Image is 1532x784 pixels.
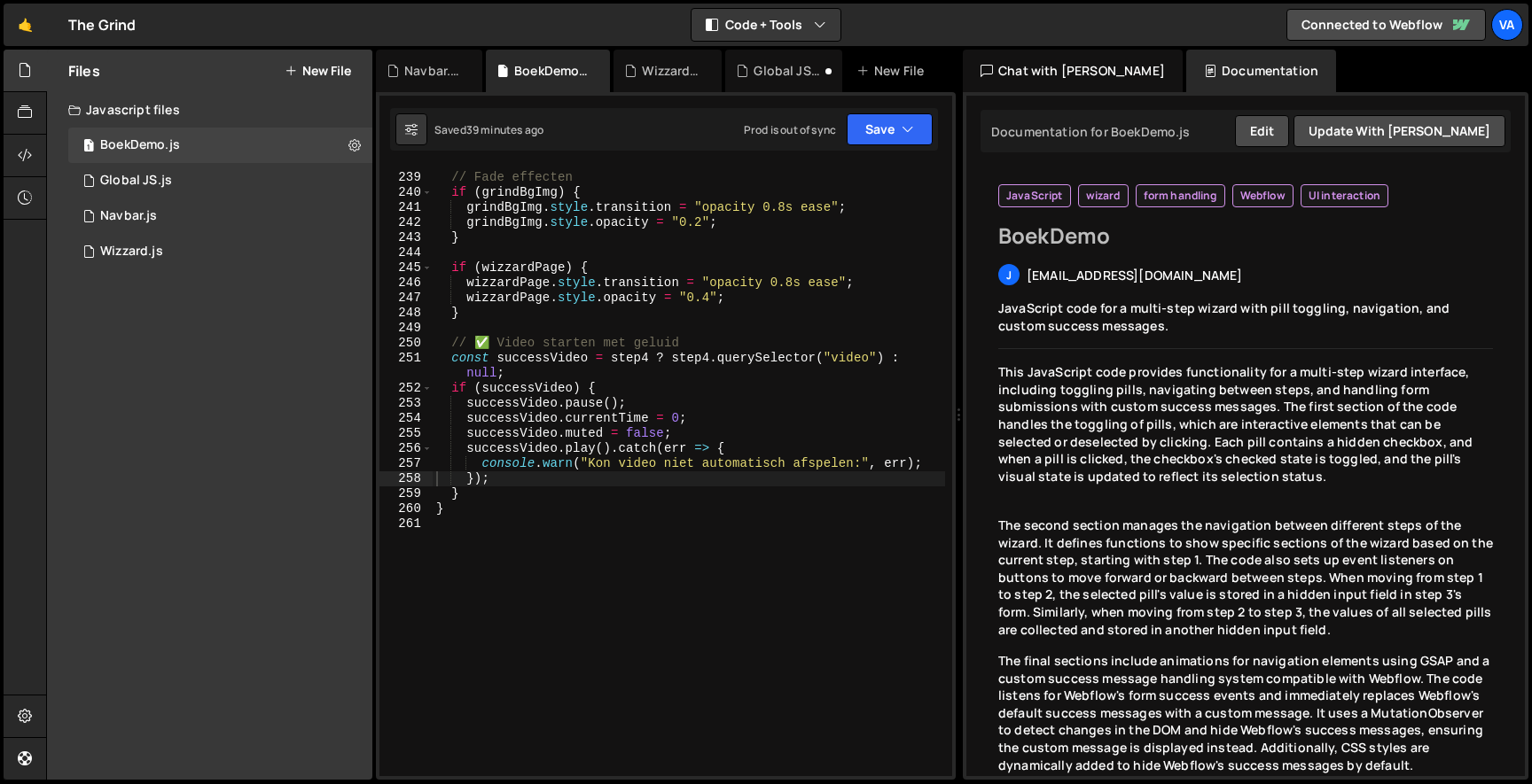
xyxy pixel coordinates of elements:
[379,441,433,456] div: 256
[856,62,931,80] div: New File
[379,516,433,532] div: 261
[379,170,433,185] div: 239
[379,260,433,276] div: 245
[1294,115,1505,147] button: Update with [PERSON_NAME]
[379,230,433,245] div: 243
[379,411,433,426] div: 254
[47,92,372,128] div: Javascript files
[434,122,543,137] div: Saved
[1309,189,1380,203] span: UI interaction
[379,321,433,336] div: 249
[963,50,1183,92] div: Chat with [PERSON_NAME]
[100,244,163,260] div: Wizzard.js
[100,173,172,189] div: Global JS.js
[379,291,433,306] div: 247
[379,471,433,486] div: 258
[379,351,433,381] div: 251
[68,14,136,35] div: The Grind
[404,62,461,80] div: Navbar.js
[68,128,372,163] div: 17048/46901.js
[379,456,433,471] div: 257
[100,137,180,153] div: BoekDemo.js
[379,426,433,441] div: 255
[68,163,372,198] div: 17048/46890.js
[1006,189,1063,203] span: JavaScript
[100,208,157,224] div: Navbar.js
[1286,9,1486,41] a: Connected to Webflow
[998,363,1493,485] p: This JavaScript code provides functionality for a multi-step wizard interface, including toggling...
[379,215,433,230] div: 242
[998,516,1493,638] p: The second section manages the navigation between different steps of the wizard. It defines funct...
[1491,9,1523,41] a: Va
[379,396,433,411] div: 253
[379,185,433,200] div: 240
[692,9,840,41] button: Code + Tools
[744,122,836,137] div: Prod is out of sync
[1027,267,1242,283] span: [EMAIL_ADDRESS][DOMAIN_NAME]
[466,122,543,137] div: 39 minutes ago
[1144,189,1217,203] span: form handling
[1235,115,1289,147] button: Edit
[379,245,433,260] div: 244
[514,62,589,80] div: BoekDemo.js
[998,299,1450,334] span: JavaScript code for a multi-step wizard with pill toggling, navigation, and custom success messages.
[1006,268,1012,283] span: j
[379,381,433,396] div: 252
[754,62,821,80] div: Global JS.js
[642,62,700,80] div: Wizzard.js
[68,61,100,81] h2: Files
[379,306,433,321] div: 248
[986,123,1191,140] div: Documentation for BoekDemo.js
[379,200,433,215] div: 241
[379,276,433,291] div: 246
[847,113,933,145] button: Save
[379,486,433,501] div: 259
[68,198,372,234] div: 17048/47224.js
[1186,50,1336,92] div: Documentation
[379,336,433,351] div: 250
[379,501,433,516] div: 260
[4,4,47,46] a: 🤙
[68,234,372,269] div: 17048/46900.js
[83,140,94,154] span: 1
[998,652,1493,773] p: The final sections include animations for navigation elements using GSAP and a custom success mes...
[1086,189,1121,203] span: wizard
[285,64,351,78] button: New File
[1240,189,1286,203] span: Webflow
[998,221,1493,250] h2: BoekDemo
